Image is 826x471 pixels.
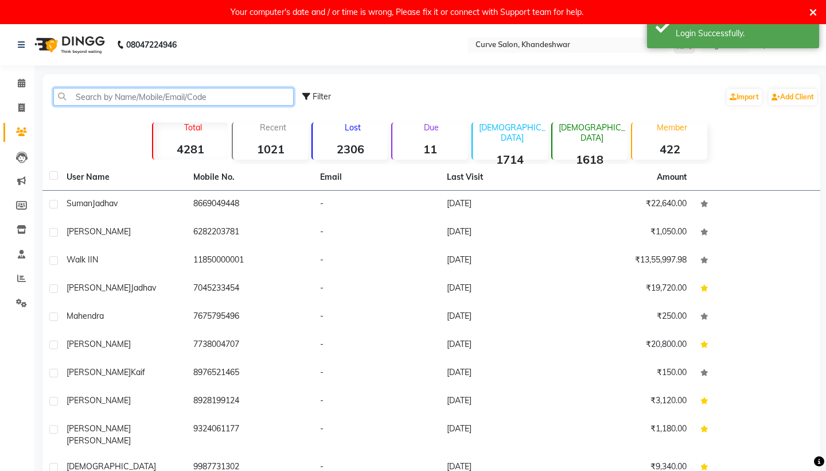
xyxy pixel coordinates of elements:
[676,28,811,40] div: Login Successfully.
[557,122,628,143] p: [DEMOGRAPHIC_DATA]
[567,331,693,360] td: ₹20,800.00
[231,5,583,20] div: Your computer's date and / or time is wrong, Please fix it or connect with Support team for help.
[552,152,628,167] strong: 1618
[313,91,331,102] span: Filter
[567,275,693,303] td: ₹19,720.00
[67,198,92,209] span: Suman
[727,89,762,105] a: Import
[440,164,567,191] th: Last Visit
[440,219,567,247] td: [DATE]
[440,360,567,388] td: [DATE]
[67,395,131,406] span: [PERSON_NAME]
[313,219,440,247] td: -
[650,164,693,190] th: Amount
[60,164,186,191] th: User Name
[186,247,313,275] td: 11850000001
[92,198,118,209] span: Jadhav
[317,122,388,133] p: Lost
[567,416,693,454] td: ₹1,180.00
[313,388,440,416] td: -
[186,164,313,191] th: Mobile No.
[67,283,131,293] span: [PERSON_NAME]
[313,331,440,360] td: -
[440,331,567,360] td: [DATE]
[186,303,313,331] td: 7675795496
[67,311,104,321] span: Mahendra
[313,275,440,303] td: -
[29,29,108,61] img: logo
[440,303,567,331] td: [DATE]
[473,152,548,167] strong: 1714
[233,142,308,156] strong: 1021
[313,303,440,331] td: -
[313,360,440,388] td: -
[567,191,693,219] td: ₹22,640.00
[440,191,567,219] td: [DATE]
[186,331,313,360] td: 7738004707
[67,435,131,446] span: [PERSON_NAME]
[131,367,145,377] span: Kaif
[769,89,817,105] a: Add Client
[313,142,388,156] strong: 2306
[313,247,440,275] td: -
[567,303,693,331] td: ₹250.00
[313,416,440,454] td: -
[392,142,467,156] strong: 11
[440,247,567,275] td: [DATE]
[313,164,440,191] th: Email
[153,142,228,156] strong: 4281
[637,122,707,133] p: Member
[567,360,693,388] td: ₹150.00
[67,423,131,434] span: [PERSON_NAME]
[567,219,693,247] td: ₹1,050.00
[131,283,156,293] span: Jadhav
[67,226,131,237] span: [PERSON_NAME]
[440,416,567,454] td: [DATE]
[67,339,131,349] span: [PERSON_NAME]
[67,254,98,265] span: Walk IIN
[567,247,693,275] td: ₹13,55,997.98
[186,388,313,416] td: 8928199124
[632,142,707,156] strong: 422
[440,388,567,416] td: [DATE]
[440,275,567,303] td: [DATE]
[186,219,313,247] td: 6282203781
[313,191,440,219] td: -
[158,122,228,133] p: Total
[477,122,548,143] p: [DEMOGRAPHIC_DATA]
[186,416,313,454] td: 9324061177
[395,122,467,133] p: Due
[186,360,313,388] td: 8976521465
[67,367,131,377] span: [PERSON_NAME]
[186,191,313,219] td: 8669049448
[53,88,294,106] input: Search by Name/Mobile/Email/Code
[186,275,313,303] td: 7045233454
[237,122,308,133] p: Recent
[567,388,693,416] td: ₹3,120.00
[126,29,177,61] b: 08047224946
